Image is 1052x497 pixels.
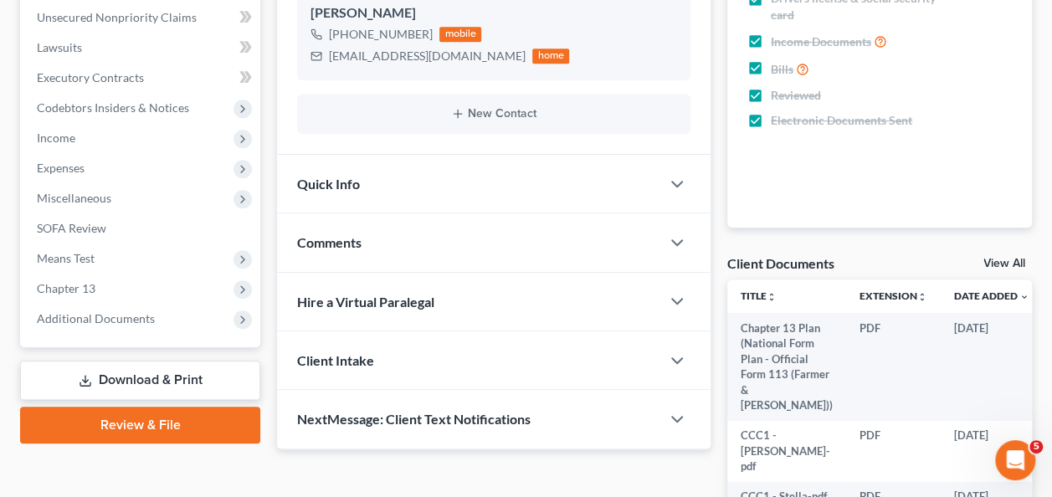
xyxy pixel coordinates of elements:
[771,61,793,78] span: Bills
[983,258,1025,269] a: View All
[23,3,260,33] a: Unsecured Nonpriority Claims
[37,251,95,265] span: Means Test
[771,33,871,50] span: Income Documents
[941,421,1043,482] td: [DATE]
[329,26,433,43] div: [PHONE_NUMBER]
[37,281,95,295] span: Chapter 13
[23,33,260,63] a: Lawsuits
[310,3,677,23] div: [PERSON_NAME]
[1019,292,1029,302] i: expand_more
[860,289,927,302] a: Extensionunfold_more
[297,176,360,192] span: Quick Info
[37,131,75,145] span: Income
[310,107,677,120] button: New Contact
[37,161,85,175] span: Expenses
[771,112,912,129] span: Electronic Documents Sent
[846,421,941,482] td: PDF
[37,191,111,205] span: Miscellaneous
[727,254,834,272] div: Client Documents
[297,234,362,250] span: Comments
[1029,440,1043,453] span: 5
[917,292,927,302] i: unfold_more
[23,213,260,243] a: SOFA Review
[954,289,1029,302] a: Date Added expand_more
[20,407,260,443] a: Review & File
[727,421,846,482] td: CCC1 - [PERSON_NAME]-pdf
[297,411,531,427] span: NextMessage: Client Text Notifications
[37,40,82,54] span: Lawsuits
[23,63,260,93] a: Executory Contracts
[297,294,434,310] span: Hire a Virtual Paralegal
[995,440,1035,480] iframe: Intercom live chat
[767,292,777,302] i: unfold_more
[439,27,481,42] div: mobile
[20,361,260,400] a: Download & Print
[741,289,777,302] a: Titleunfold_more
[727,313,846,421] td: Chapter 13 Plan (National Form Plan - Official Form 113 (Farmer & [PERSON_NAME]))
[771,87,821,104] span: Reviewed
[532,49,569,64] div: home
[37,70,144,85] span: Executory Contracts
[37,100,189,115] span: Codebtors Insiders & Notices
[329,48,526,64] div: [EMAIL_ADDRESS][DOMAIN_NAME]
[297,352,374,368] span: Client Intake
[37,311,155,325] span: Additional Documents
[846,313,941,421] td: PDF
[37,10,197,24] span: Unsecured Nonpriority Claims
[941,313,1043,421] td: [DATE]
[37,221,106,235] span: SOFA Review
